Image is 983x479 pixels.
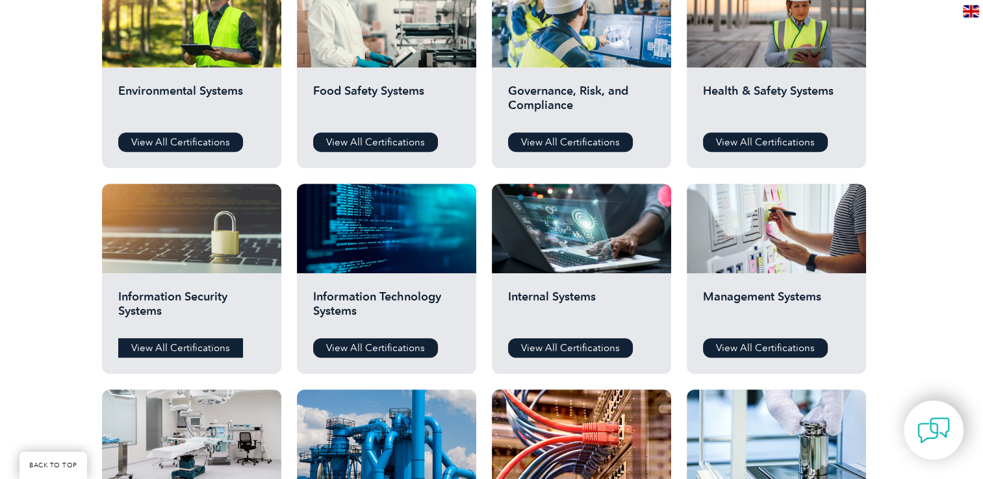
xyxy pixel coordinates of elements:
[703,132,828,152] a: View All Certifications
[313,289,460,328] h2: Information Technology Systems
[118,84,265,123] h2: Environmental Systems
[313,132,438,152] a: View All Certifications
[313,338,438,358] a: View All Certifications
[508,84,655,123] h2: Governance, Risk, and Compliance
[19,452,87,479] a: BACK TO TOP
[703,289,850,328] h2: Management Systems
[508,338,633,358] a: View All Certifications
[508,289,655,328] h2: Internal Systems
[963,5,979,18] img: en
[703,84,850,123] h2: Health & Safety Systems
[917,414,950,447] img: contact-chat.png
[703,338,828,358] a: View All Certifications
[508,132,633,152] a: View All Certifications
[118,338,243,358] a: View All Certifications
[118,132,243,152] a: View All Certifications
[118,289,265,328] h2: Information Security Systems
[313,84,460,123] h2: Food Safety Systems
